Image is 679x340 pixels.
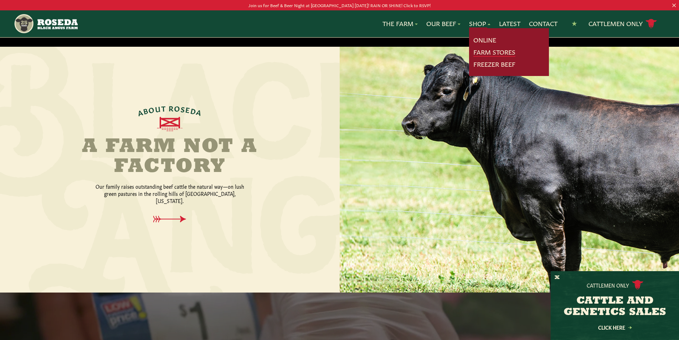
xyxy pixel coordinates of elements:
[14,10,665,37] nav: Main Navigation
[587,281,629,289] p: Cattlemen Only
[499,19,520,28] a: Latest
[142,106,149,115] span: B
[185,105,191,114] span: E
[195,107,203,117] span: A
[632,280,643,290] img: cattle-icon.svg
[529,19,557,28] a: Contact
[190,106,198,115] span: D
[473,47,515,57] a: Farm Stores
[382,19,418,28] a: The Farm
[555,274,560,281] button: X
[14,13,77,34] img: https://roseda.com/wp-content/uploads/2021/05/roseda-25-header.png
[169,104,174,112] span: R
[469,19,490,28] a: Shop
[560,295,670,318] h3: CATTLE AND GENETICS SALES
[95,183,245,204] p: Our family raises outstanding beef cattle the natural way—on lush green pastures in the rolling h...
[136,104,203,117] div: ABOUT ROSEDA
[34,1,645,9] p: Join us for Beef & Beer Night at [GEOGRAPHIC_DATA] [DATE]! RAIN OR SHINE! Click to RSVP!
[426,19,461,28] a: Our Beef
[180,105,186,113] span: S
[473,35,496,45] a: Online
[473,60,515,69] a: Freezer Beef
[588,17,657,30] a: Cattlemen Only
[81,137,259,177] h2: A Farm Not a Factory
[583,325,647,330] a: Click Here
[148,105,156,114] span: O
[174,104,181,112] span: O
[155,104,161,113] span: U
[137,107,144,117] span: A
[161,104,166,112] span: T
